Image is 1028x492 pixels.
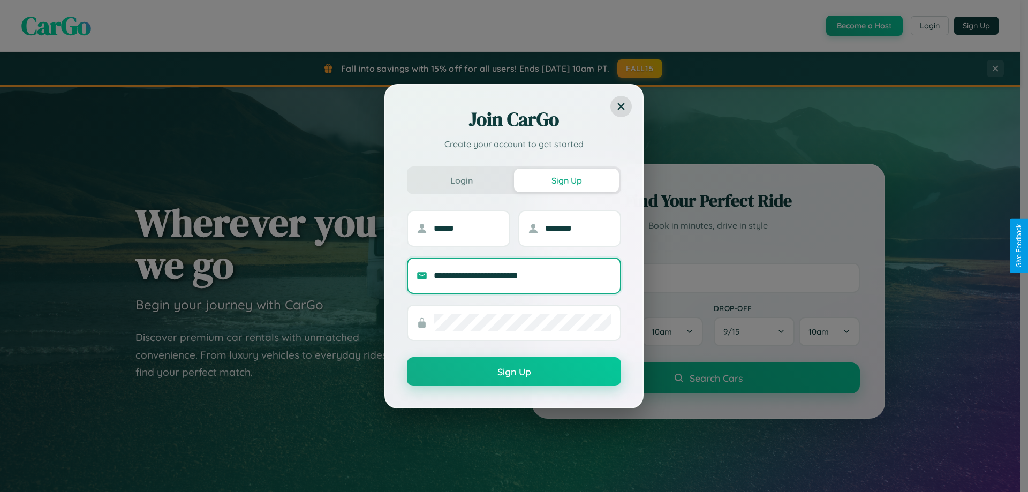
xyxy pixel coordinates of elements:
button: Sign Up [514,169,619,192]
p: Create your account to get started [407,138,621,150]
button: Login [409,169,514,192]
div: Give Feedback [1015,224,1023,268]
h2: Join CarGo [407,107,621,132]
button: Sign Up [407,357,621,386]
